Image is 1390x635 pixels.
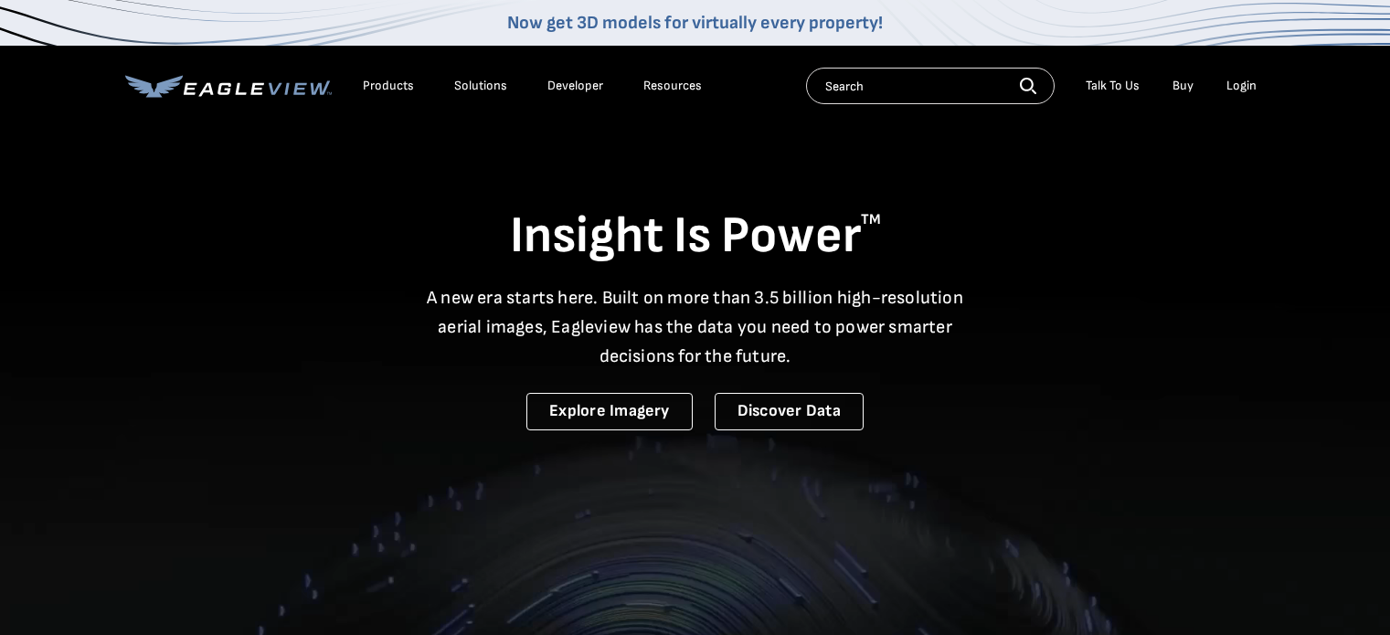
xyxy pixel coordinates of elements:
a: Buy [1172,78,1194,94]
p: A new era starts here. Built on more than 3.5 billion high-resolution aerial images, Eagleview ha... [416,283,975,371]
div: Login [1226,78,1257,94]
a: Explore Imagery [526,393,693,430]
div: Solutions [454,78,507,94]
a: Developer [547,78,603,94]
h1: Insight Is Power [125,205,1266,269]
div: Resources [643,78,702,94]
div: Talk To Us [1086,78,1140,94]
div: Products [363,78,414,94]
input: Search [806,68,1055,104]
a: Now get 3D models for virtually every property! [507,12,883,34]
sup: TM [861,211,881,228]
a: Discover Data [715,393,864,430]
